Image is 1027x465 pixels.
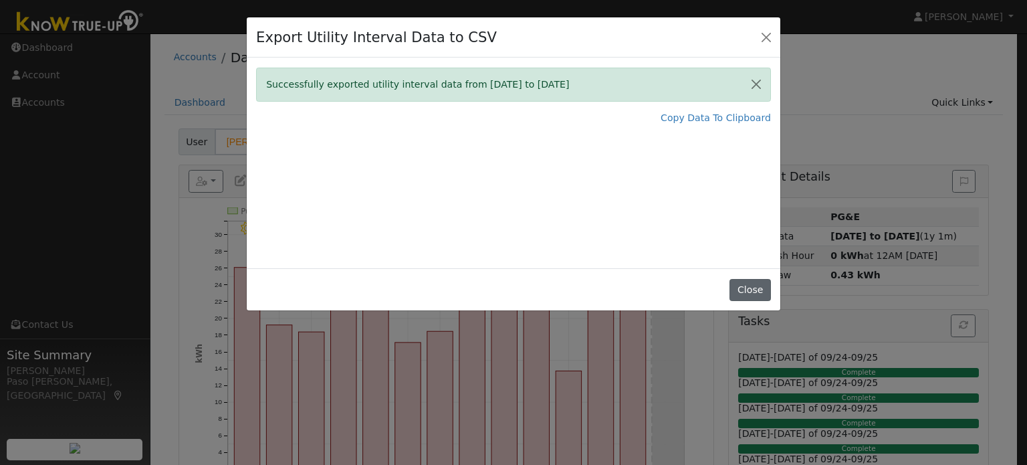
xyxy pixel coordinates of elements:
[256,68,771,102] div: Successfully exported utility interval data from [DATE] to [DATE]
[757,27,776,46] button: Close
[729,279,770,302] button: Close
[661,111,771,125] a: Copy Data To Clipboard
[742,68,770,101] button: Close
[256,27,497,48] h4: Export Utility Interval Data to CSV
